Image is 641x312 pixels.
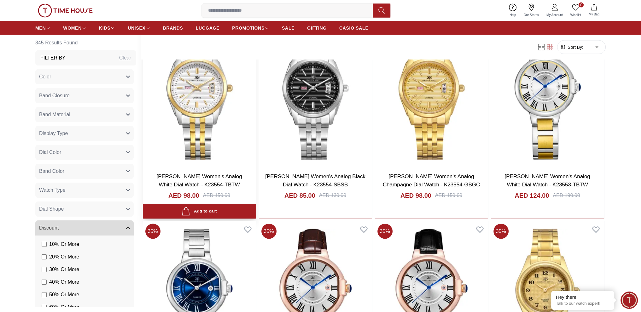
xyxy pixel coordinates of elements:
[49,253,79,261] span: 20 % Or More
[35,25,46,31] span: MEN
[42,305,47,310] input: 60% Or More
[38,4,93,18] img: ...
[35,88,134,103] button: Band Closure
[35,22,50,34] a: MEN
[560,44,583,50] button: Sort By:
[567,3,585,19] a: 0Wishlist
[400,191,431,200] h4: AED 98.00
[506,3,520,19] a: Help
[49,278,79,286] span: 40 % Or More
[282,22,294,34] a: SALE
[520,3,543,19] a: Our Stores
[39,205,64,213] span: Dial Shape
[232,25,265,31] span: PROMOTIONS
[49,241,79,248] span: 10 % Or More
[375,20,488,167] img: Kenneth Scott Women's Analog Champagne Dial Watch - K23554-GBGC
[49,266,79,273] span: 30 % Or More
[339,25,369,31] span: CASIO SALE
[156,173,242,188] a: [PERSON_NAME] Women's Analog White Dial Watch - K23554-TBTW
[566,44,583,50] span: Sort By:
[35,220,134,235] button: Discount
[35,164,134,179] button: Band Color
[35,35,136,50] h6: 345 Results Found
[507,13,519,17] span: Help
[544,13,565,17] span: My Account
[35,126,134,141] button: Display Type
[35,201,134,217] button: Dial Shape
[585,3,603,18] button: My Bag
[35,69,134,84] button: Color
[196,25,220,31] span: LUGGAGE
[42,267,47,272] input: 30% Or More
[491,20,604,167] img: Kenneth Scott Women's Analog White Dial Watch - K23553-TBTW
[586,12,602,17] span: My Bag
[556,301,609,306] p: Talk to our watch expert!
[143,20,256,167] img: Kenneth Scott Women's Analog White Dial Watch - K23554-TBTW
[261,224,277,239] span: 35 %
[168,191,199,200] h4: AED 98.00
[145,224,160,239] span: 35 %
[40,54,66,62] h3: Filter By
[128,22,150,34] a: UNISEX
[579,3,584,8] span: 0
[63,25,82,31] span: WOMEN
[42,292,47,297] input: 50% Or More
[163,25,183,31] span: BRANDS
[377,224,393,239] span: 35 %
[163,22,183,34] a: BRANDS
[232,22,269,34] a: PROMOTIONS
[99,25,110,31] span: KIDS
[553,192,580,199] div: AED 190.00
[203,192,230,199] div: AED 150.00
[39,111,70,118] span: Band Material
[39,224,59,232] span: Discount
[49,291,79,298] span: 50 % Or More
[284,191,315,200] h4: AED 85.00
[493,224,509,239] span: 35 %
[39,73,51,81] span: Color
[35,183,134,198] button: Watch Type
[307,25,327,31] span: GIFTING
[39,186,66,194] span: Watch Type
[35,145,134,160] button: Dial Color
[42,280,47,285] input: 40% Or More
[128,25,145,31] span: UNISEX
[319,192,346,199] div: AED 130.00
[99,22,115,34] a: KIDS
[39,149,61,156] span: Dial Color
[435,192,462,199] div: AED 150.00
[521,13,541,17] span: Our Stores
[556,294,609,300] div: Hey there!
[39,167,64,175] span: Band Color
[383,173,480,188] a: [PERSON_NAME] Women's Analog Champagne Dial Watch - K23554-GBGC
[568,13,584,17] span: Wishlist
[515,191,549,200] h4: AED 124.00
[143,204,256,219] button: Add to cart
[63,22,86,34] a: WOMEN
[504,173,590,188] a: [PERSON_NAME] Women's Analog White Dial Watch - K23553-TBTW
[265,173,365,188] a: [PERSON_NAME] Women's Analog Black Dial Watch - K23554-SBSB
[182,207,217,216] div: Add to cart
[339,22,369,34] a: CASIO SALE
[259,20,372,167] img: Kenneth Scott Women's Analog Black Dial Watch - K23554-SBSB
[42,242,47,247] input: 10% Or More
[282,25,294,31] span: SALE
[35,107,134,122] button: Band Material
[39,130,68,137] span: Display Type
[196,22,220,34] a: LUGGAGE
[42,254,47,259] input: 20% Or More
[307,22,327,34] a: GIFTING
[621,292,638,309] div: Chat Widget
[49,303,79,311] span: 60 % Or More
[39,92,70,99] span: Band Closure
[119,54,131,62] div: Clear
